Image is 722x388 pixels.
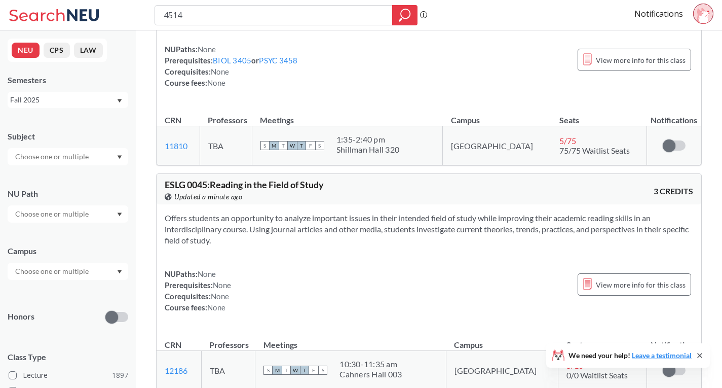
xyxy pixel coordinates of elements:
span: M [273,366,282,375]
div: Semesters [8,75,128,86]
input: Choose one or multiple [10,208,95,220]
th: Campus [443,104,551,126]
th: Meetings [255,329,446,351]
section: Offers students an opportunity to analyze important issues in their intended field of study while... [165,213,693,246]
span: T [282,366,291,375]
th: Campus [446,329,558,351]
div: Subject [8,131,128,142]
span: None [207,78,225,87]
input: Class, professor, course number, "phrase" [163,7,385,24]
div: Fall 2025Dropdown arrow [8,92,128,108]
div: NUPaths: Prerequisites: Corequisites: Course fees: [165,268,231,313]
p: Honors [8,311,34,323]
span: S [315,141,324,150]
th: Professors [201,329,255,351]
div: Cahners Hall 003 [339,369,402,379]
span: S [260,141,270,150]
button: NEU [12,43,40,58]
span: View more info for this class [596,54,686,66]
th: Seats [551,104,647,126]
a: BIOL 3405 [213,56,251,65]
label: Lecture [9,369,128,382]
span: 75/75 Waitlist Seats [559,146,630,155]
div: CRN [165,115,181,126]
span: We need your help! [568,352,692,359]
input: Choose one or multiple [10,151,95,163]
div: NU Path [8,188,128,199]
div: 10:30 - 11:35 am [339,359,402,369]
a: Notifications [634,8,683,19]
span: ESLG 0045 : Reading in the Field of Study [165,179,324,190]
svg: Dropdown arrow [117,270,122,274]
div: Campus [8,245,128,257]
div: NUPaths: Prerequisites: or Corequisites: Course fees: [165,44,298,88]
span: T [279,141,288,150]
span: F [306,141,315,150]
span: None [198,45,216,54]
div: Dropdown arrow [8,205,128,223]
span: 1897 [112,370,128,381]
span: S [318,366,327,375]
span: 0/0 Waitlist Seats [566,370,628,380]
a: 12186 [165,366,187,375]
span: None [211,292,229,301]
th: Professors [200,104,252,126]
span: W [291,366,300,375]
span: Class Type [8,351,128,363]
div: Shillman Hall 320 [336,145,399,155]
input: Choose one or multiple [10,265,95,277]
span: S [263,366,273,375]
svg: Dropdown arrow [117,99,122,103]
a: 11810 [165,141,187,151]
th: Notifications [647,104,702,126]
th: Notifications [647,329,702,351]
button: CPS [44,43,70,58]
span: Updated a minute ago [174,191,242,202]
span: None [211,67,229,76]
span: None [207,303,225,312]
svg: magnifying glass [399,8,411,22]
svg: Dropdown arrow [117,213,122,217]
span: T [297,141,306,150]
a: PSYC 3458 [259,56,297,65]
td: [GEOGRAPHIC_DATA] [443,126,551,165]
th: Meetings [252,104,442,126]
div: Fall 2025 [10,94,116,105]
div: Dropdown arrow [8,148,128,165]
svg: Dropdown arrow [117,155,122,159]
span: None [213,280,231,290]
div: CRN [165,339,181,350]
button: LAW [74,43,103,58]
th: Seats [558,329,647,351]
div: Dropdown arrow [8,263,128,280]
span: M [270,141,279,150]
div: 1:35 - 2:40 pm [336,134,399,145]
a: Leave a testimonial [632,351,692,360]
span: View more info for this class [596,278,686,291]
span: T [300,366,309,375]
span: 5 / 75 [559,136,576,146]
div: magnifying glass [392,5,417,25]
span: W [288,141,297,150]
span: 3 CREDITS [654,186,693,197]
span: F [309,366,318,375]
td: TBA [200,126,252,165]
span: None [198,269,216,278]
